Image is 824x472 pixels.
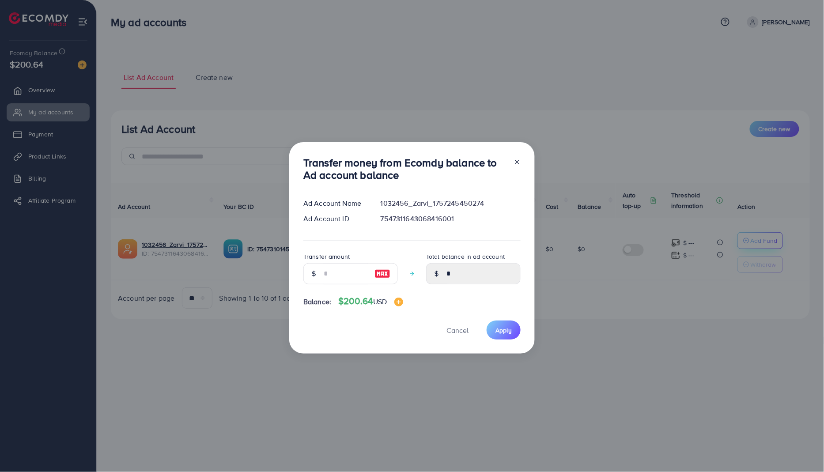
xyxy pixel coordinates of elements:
label: Total balance in ad account [426,252,505,261]
div: 7547311643068416001 [374,214,528,224]
iframe: Chat [786,432,817,465]
label: Transfer amount [303,252,350,261]
div: Ad Account Name [296,198,374,208]
button: Apply [487,321,521,340]
img: image [394,298,403,306]
div: 1032456_Zarvi_1757245450274 [374,198,528,208]
span: Balance: [303,297,331,307]
span: USD [373,297,387,306]
img: image [374,268,390,279]
h4: $200.64 [338,296,403,307]
h3: Transfer money from Ecomdy balance to Ad account balance [303,156,506,182]
button: Cancel [435,321,480,340]
span: Cancel [446,325,469,335]
div: Ad Account ID [296,214,374,224]
span: Apply [495,326,512,335]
